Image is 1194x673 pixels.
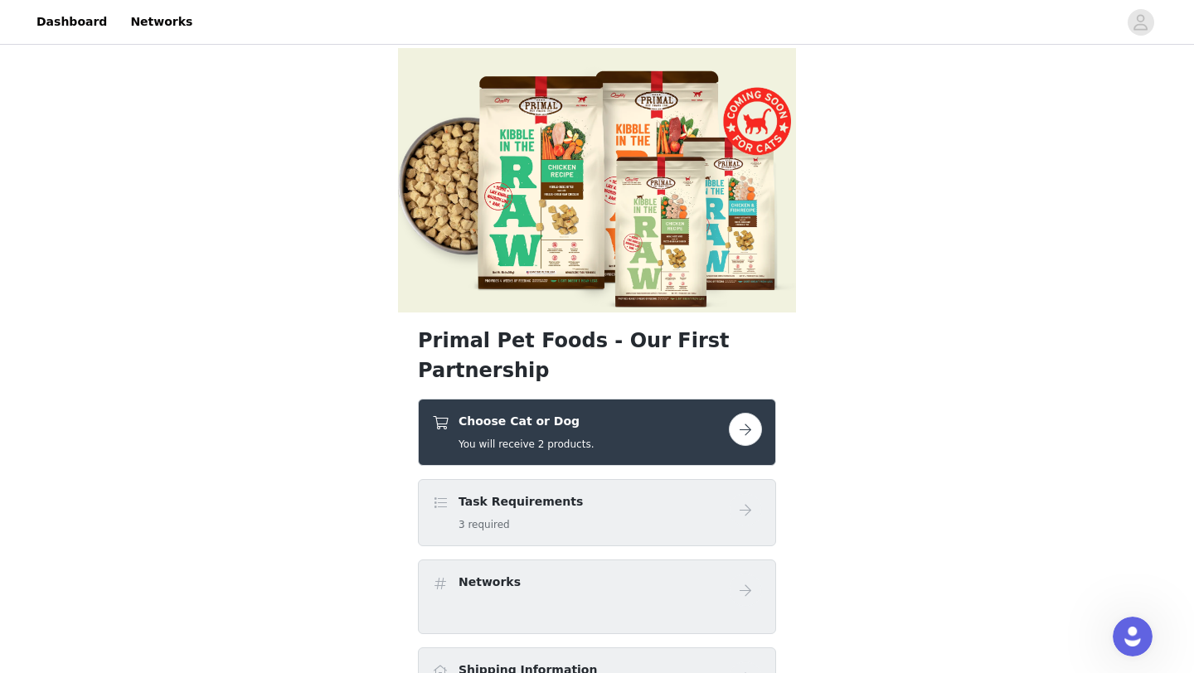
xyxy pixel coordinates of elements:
h5: You will receive 2 products. [459,437,594,452]
h4: Choose Cat or Dog [459,413,594,430]
img: campaign image [398,48,796,312]
iframe: Intercom live chat [1113,617,1153,656]
a: Networks [120,3,202,41]
div: Task Requirements [418,479,776,546]
div: avatar [1133,9,1148,36]
div: Choose Cat or Dog [418,399,776,466]
h1: Primal Pet Foods - Our First Partnership [418,326,776,385]
h5: 3 required [459,517,583,532]
h4: Networks [459,574,521,591]
h4: Task Requirements [459,493,583,511]
a: Dashboard [27,3,117,41]
div: Networks [418,559,776,634]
